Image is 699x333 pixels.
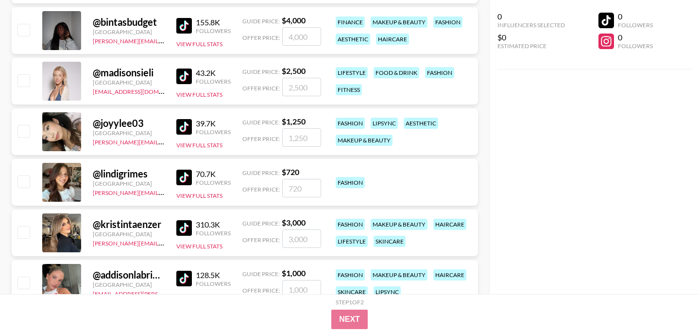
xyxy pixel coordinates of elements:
div: lipsync [374,286,401,298]
div: lifestyle [336,236,368,247]
button: View Full Stats [176,40,222,48]
div: fashion [336,177,365,188]
div: Followers [196,128,231,136]
div: Followers [196,179,231,186]
span: Offer Price: [242,287,280,294]
span: Guide Price: [242,270,280,278]
div: 43.2K [196,68,231,78]
div: 155.8K [196,18,231,27]
input: 4,000 [282,27,321,46]
div: makeup & beauty [336,135,392,146]
div: @ addisonlabriola0 [93,269,165,281]
button: View Full Stats [176,243,222,250]
div: aesthetic [336,34,370,45]
div: 0 [618,33,653,42]
span: Offer Price: [242,236,280,244]
div: [GEOGRAPHIC_DATA] [93,79,165,86]
strong: $ 3,000 [282,218,306,227]
div: fashion [336,219,365,230]
div: @ bintasbudget [93,16,165,28]
a: [EMAIL_ADDRESS][PERSON_NAME][DOMAIN_NAME] [93,288,237,298]
div: 0 [618,12,653,21]
div: Influencers Selected [497,21,565,29]
span: Offer Price: [242,135,280,142]
div: Followers [196,27,231,35]
button: View Full Stats [176,91,222,98]
a: [PERSON_NAME][EMAIL_ADDRESS][DOMAIN_NAME] [93,137,237,146]
img: TikTok [176,271,192,286]
div: 39.7K [196,119,231,128]
div: @ kristintaenzer [93,218,165,230]
div: [GEOGRAPHIC_DATA] [93,129,165,137]
a: [PERSON_NAME][EMAIL_ADDRESS][DOMAIN_NAME] [93,238,237,247]
button: View Full Stats [176,141,222,149]
div: skincare [336,286,368,298]
div: [GEOGRAPHIC_DATA] [93,230,165,238]
img: TikTok [176,18,192,34]
div: haircare [433,269,466,280]
span: Offer Price: [242,85,280,92]
div: Step 1 of 2 [336,298,364,306]
strong: $ 720 [282,167,299,176]
div: haircare [376,34,409,45]
strong: $ 1,000 [282,268,306,278]
div: @ joyylee03 [93,117,165,129]
span: Guide Price: [242,18,280,25]
div: Followers [196,280,231,287]
div: fashion [425,67,454,78]
div: 128.5K [196,270,231,280]
div: Followers [196,229,231,237]
input: 720 [282,179,321,197]
span: Guide Price: [242,169,280,176]
div: [GEOGRAPHIC_DATA] [93,281,165,288]
div: finance [336,17,365,28]
strong: $ 2,500 [282,66,306,75]
button: View Full Stats [176,293,222,300]
div: food & drink [374,67,419,78]
div: 70.7K [196,169,231,179]
div: makeup & beauty [371,17,427,28]
div: Followers [618,42,653,50]
img: TikTok [176,170,192,185]
div: Estimated Price [497,42,565,50]
a: [PERSON_NAME][EMAIL_ADDRESS][PERSON_NAME][DOMAIN_NAME] [93,35,283,45]
img: TikTok [176,69,192,84]
div: skincare [374,236,406,247]
div: [GEOGRAPHIC_DATA] [93,180,165,187]
div: $0 [497,33,565,42]
div: 0 [497,12,565,21]
div: aesthetic [404,118,438,129]
div: fashion [433,17,462,28]
span: Offer Price: [242,34,280,41]
img: TikTok [176,119,192,135]
img: TikTok [176,220,192,236]
span: Guide Price: [242,220,280,227]
a: [EMAIL_ADDRESS][DOMAIN_NAME] [93,86,190,95]
span: Guide Price: [242,68,280,75]
div: fitness [336,84,362,95]
span: Guide Price: [242,119,280,126]
div: Followers [618,21,653,29]
strong: $ 1,250 [282,117,306,126]
div: lifestyle [336,67,368,78]
strong: $ 4,000 [282,16,306,25]
div: @ lindigrimes [93,168,165,180]
div: lipsync [371,118,398,129]
div: makeup & beauty [371,269,427,280]
input: 1,250 [282,128,321,147]
div: haircare [433,219,466,230]
input: 2,500 [282,78,321,96]
div: @ madisonsieli [93,67,165,79]
input: 1,000 [282,280,321,298]
iframe: Drift Widget Chat Controller [650,284,687,321]
div: fashion [336,269,365,280]
button: Next [331,310,368,329]
span: Offer Price: [242,186,280,193]
input: 3,000 [282,229,321,248]
div: [GEOGRAPHIC_DATA] [93,28,165,35]
button: View Full Stats [176,192,222,199]
div: Followers [196,78,231,85]
div: 310.3K [196,220,231,229]
div: makeup & beauty [371,219,427,230]
div: fashion [336,118,365,129]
